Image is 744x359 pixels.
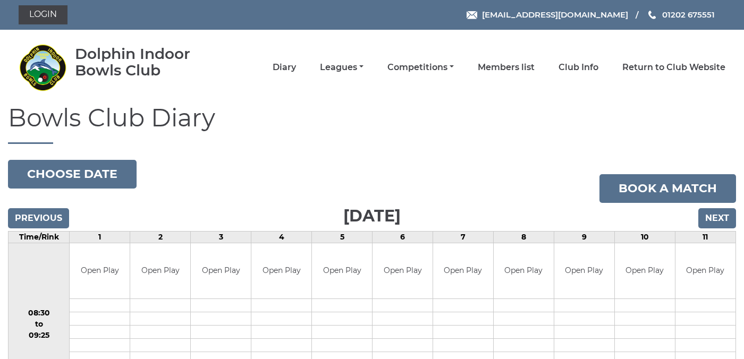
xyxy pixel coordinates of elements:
a: Competitions [387,62,454,73]
td: Open Play [554,243,614,299]
td: Open Play [312,243,372,299]
td: Open Play [70,243,130,299]
a: Phone us 01202 675551 [647,8,715,21]
button: Choose date [8,160,137,189]
td: 6 [373,231,433,243]
td: 5 [312,231,373,243]
td: 10 [614,231,675,243]
td: Open Play [433,243,493,299]
td: 9 [554,231,614,243]
td: Open Play [191,243,251,299]
a: Members list [478,62,535,73]
td: Open Play [675,243,735,299]
a: Club Info [559,62,598,73]
td: 11 [675,231,735,243]
td: Open Play [494,243,554,299]
td: Open Play [373,243,433,299]
img: Email [467,11,477,19]
td: Open Play [130,243,190,299]
a: Leagues [320,62,363,73]
td: 3 [191,231,251,243]
td: 2 [130,231,191,243]
a: Return to Club Website [622,62,725,73]
img: Dolphin Indoor Bowls Club [19,44,66,91]
a: Login [19,5,67,24]
input: Previous [8,208,69,228]
a: Book a match [599,174,736,203]
td: Time/Rink [9,231,70,243]
a: Email [EMAIL_ADDRESS][DOMAIN_NAME] [467,8,628,21]
td: Open Play [251,243,311,299]
a: Diary [273,62,296,73]
td: 1 [70,231,130,243]
input: Next [698,208,736,228]
td: Open Play [615,243,675,299]
img: Phone us [648,11,656,19]
td: 7 [433,231,494,243]
td: 8 [493,231,554,243]
td: 4 [251,231,312,243]
span: 01202 675551 [662,10,715,20]
span: [EMAIL_ADDRESS][DOMAIN_NAME] [482,10,628,20]
div: Dolphin Indoor Bowls Club [75,46,221,79]
h1: Bowls Club Diary [8,105,736,144]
